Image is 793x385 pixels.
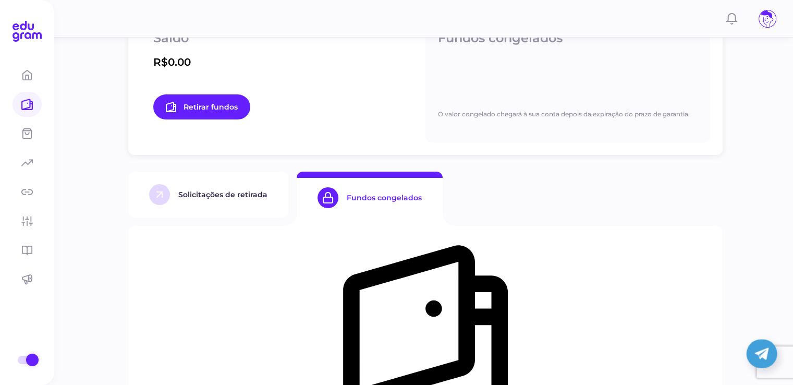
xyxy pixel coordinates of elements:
button: Solicitações de retirada [128,172,288,218]
a: Retirar fundos [153,94,250,119]
div: R$0.00 [153,55,191,69]
p: O valor congelado chegará à sua conta depois da expiração do prazo de garantia. [438,110,690,119]
p: Fundos congelados [438,30,698,46]
div: Fundos congelados [347,193,422,202]
button: Fundos congelados [297,172,443,218]
p: Saldo [153,30,413,46]
span: Retirar fundos [166,102,238,112]
div: Solicitações de retirada [178,190,267,199]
